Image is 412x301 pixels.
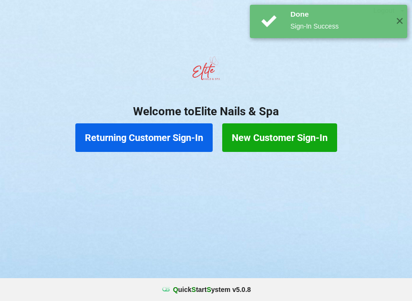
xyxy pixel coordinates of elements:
[290,21,388,31] div: Sign-In Success
[161,285,171,294] img: favicon.ico
[187,52,225,90] img: EliteNailsSpa-Logo1.png
[173,286,178,293] span: Q
[192,286,196,293] span: S
[173,285,251,294] b: uick tart ystem v 5.0.8
[222,123,337,152] button: New Customer Sign-In
[75,123,213,152] button: Returning Customer Sign-In
[290,10,388,19] div: Done
[206,286,211,293] span: S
